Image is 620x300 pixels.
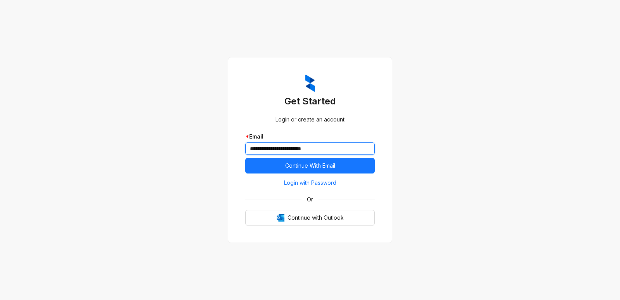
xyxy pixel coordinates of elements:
[288,213,344,222] span: Continue with Outlook
[285,161,335,170] span: Continue With Email
[245,95,375,108] h3: Get Started
[305,75,315,92] img: ZumaIcon
[245,158,375,173] button: Continue With Email
[284,179,336,187] span: Login with Password
[245,210,375,225] button: OutlookContinue with Outlook
[245,132,375,141] div: Email
[245,177,375,189] button: Login with Password
[301,195,319,204] span: Or
[245,115,375,124] div: Login or create an account
[277,214,284,222] img: Outlook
